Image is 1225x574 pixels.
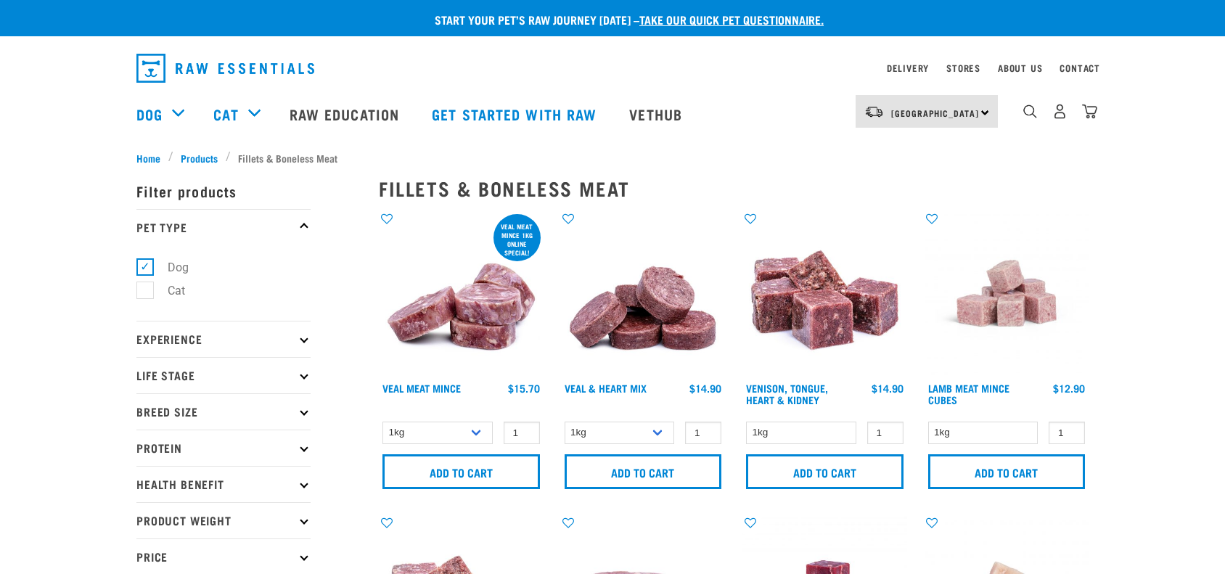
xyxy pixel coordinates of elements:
div: $14.90 [689,382,721,394]
a: About Us [998,65,1042,70]
div: $12.90 [1053,382,1085,394]
input: 1 [1049,422,1085,444]
img: 1160 Veal Meat Mince Medallions 01 [379,211,544,376]
img: home-icon@2x.png [1082,104,1097,119]
a: Contact [1060,65,1100,70]
label: Cat [144,282,191,300]
a: Home [136,150,168,165]
a: Venison, Tongue, Heart & Kidney [746,385,828,402]
input: 1 [504,422,540,444]
img: van-moving.png [864,105,884,118]
img: user.png [1052,104,1068,119]
div: Veal Meat mince 1kg online special! [493,216,541,263]
input: Add to cart [928,454,1086,489]
a: Stores [946,65,980,70]
nav: breadcrumbs [136,150,1089,165]
nav: dropdown navigation [125,48,1100,89]
a: Veal Meat Mince [382,385,461,390]
span: [GEOGRAPHIC_DATA] [891,110,979,115]
a: Get started with Raw [417,85,615,143]
img: Raw Essentials Logo [136,54,314,83]
img: Pile Of Cubed Venison Tongue Mix For Pets [742,211,907,376]
img: 1152 Veal Heart Medallions 01 [561,211,726,376]
p: Breed Size [136,393,311,430]
p: Filter products [136,173,311,209]
p: Protein [136,430,311,466]
a: Lamb Meat Mince Cubes [928,385,1009,402]
div: $14.90 [872,382,904,394]
a: Raw Education [275,85,417,143]
input: 1 [685,422,721,444]
p: Product Weight [136,502,311,538]
span: Home [136,150,160,165]
a: take our quick pet questionnaire. [639,16,824,22]
img: Lamb Meat Mince [925,211,1089,376]
a: Veal & Heart Mix [565,385,647,390]
h2: Fillets & Boneless Meat [379,177,1089,200]
a: Cat [213,103,238,125]
input: Add to cart [565,454,722,489]
input: Add to cart [382,454,540,489]
span: Products [181,150,218,165]
a: Delivery [887,65,929,70]
p: Pet Type [136,209,311,245]
p: Health Benefit [136,466,311,502]
p: Life Stage [136,357,311,393]
input: Add to cart [746,454,904,489]
img: home-icon-1@2x.png [1023,104,1037,118]
label: Dog [144,258,194,276]
a: Dog [136,103,163,125]
input: 1 [867,422,904,444]
a: Vethub [615,85,700,143]
p: Experience [136,321,311,357]
a: Products [173,150,226,165]
div: $15.70 [508,382,540,394]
